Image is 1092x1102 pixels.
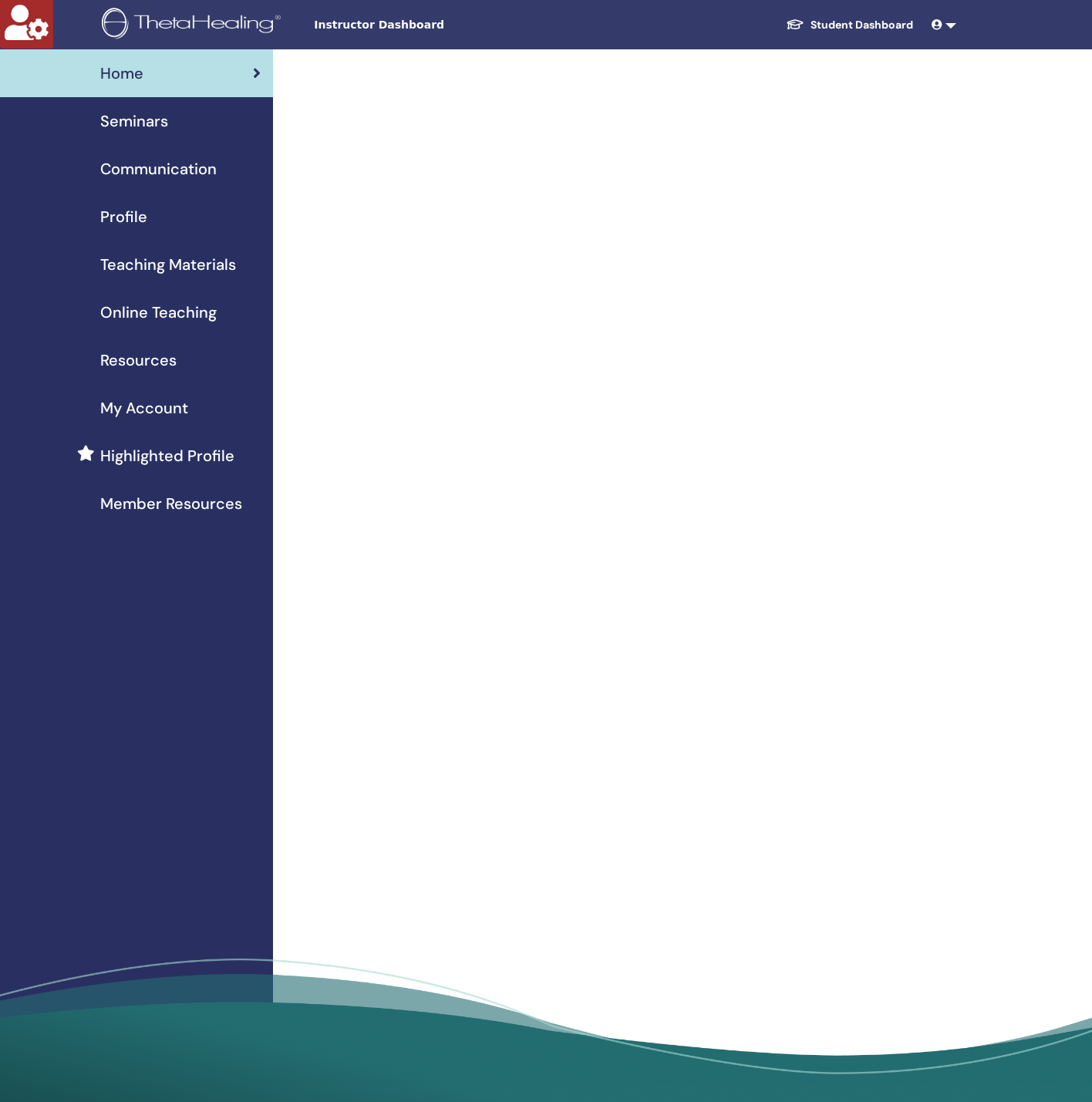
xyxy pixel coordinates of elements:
[100,444,234,467] span: Highlighted Profile
[100,110,168,133] span: Seminars
[100,349,177,372] span: Resources
[100,253,236,276] span: Teaching Materials
[100,492,242,515] span: Member Resources
[102,8,286,42] img: logo.png
[100,205,147,228] span: Profile
[100,157,217,180] span: Communication
[314,17,545,33] span: Instructor Dashboard
[773,11,925,39] a: Student Dashboard
[100,62,143,85] span: Home
[100,301,217,324] span: Online Teaching
[786,18,804,31] img: graduation-cap-white.svg
[100,396,188,420] span: My Account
